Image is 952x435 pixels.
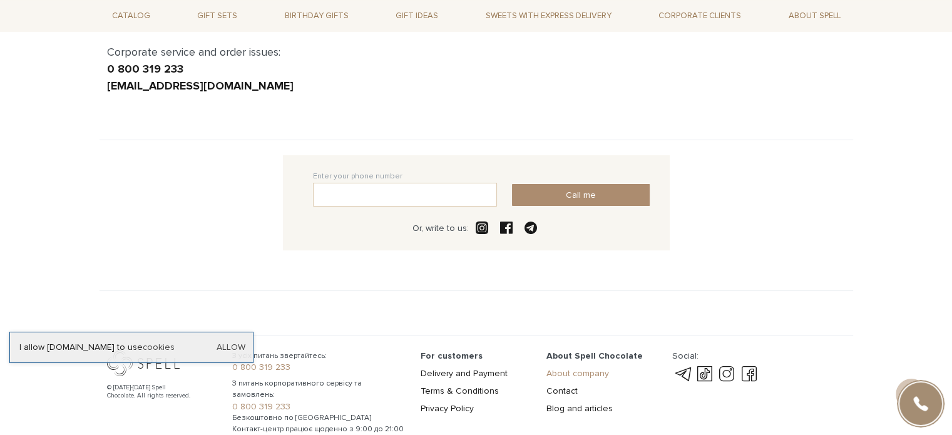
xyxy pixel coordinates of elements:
[280,6,354,26] span: Birthday gifts
[784,6,846,26] span: About Spell
[421,368,508,379] a: Delivery and Payment
[672,351,759,362] div: Social:
[10,342,253,353] div: I allow [DOMAIN_NAME] to use
[232,378,406,401] span: З питань корпоративного сервісу та замовлень:
[546,386,578,396] a: Contact
[546,351,643,361] span: About Spell Chocolate
[716,367,737,382] a: instagram
[143,342,175,352] a: cookies
[107,79,294,93] a: [EMAIL_ADDRESS][DOMAIN_NAME]
[107,6,155,26] span: Catalog
[739,367,760,382] a: facebook
[232,351,406,362] span: З усіх питань звертайтесь:
[653,5,746,26] a: Corporate clients
[217,342,245,353] a: Allow
[107,62,183,76] a: 0 800 319 233
[672,367,693,382] a: telegram
[412,223,469,234] div: Or, write to us:
[232,401,406,412] a: 0 800 319 233
[421,386,499,396] a: Terms & Conditions
[313,171,402,182] label: Enter your phone number
[512,184,650,206] button: Call me
[546,368,609,379] a: About company
[232,362,406,373] a: 0 800 319 233
[391,6,443,26] span: Gift ideas
[481,5,617,26] a: Sweets with express delivery
[546,403,613,414] a: Blog and articles
[421,403,474,414] a: Privacy Policy
[694,367,715,382] a: tik-tok
[107,384,192,400] div: © [DATE]-[DATE] Spell Chocolate. All rights reserved.
[232,412,406,424] span: Безкоштовно по [GEOGRAPHIC_DATA]
[421,351,483,361] span: For customers
[192,6,242,26] span: Gift sets
[232,424,406,435] span: Контакт-центр працює щоденно з 9:00 до 21:00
